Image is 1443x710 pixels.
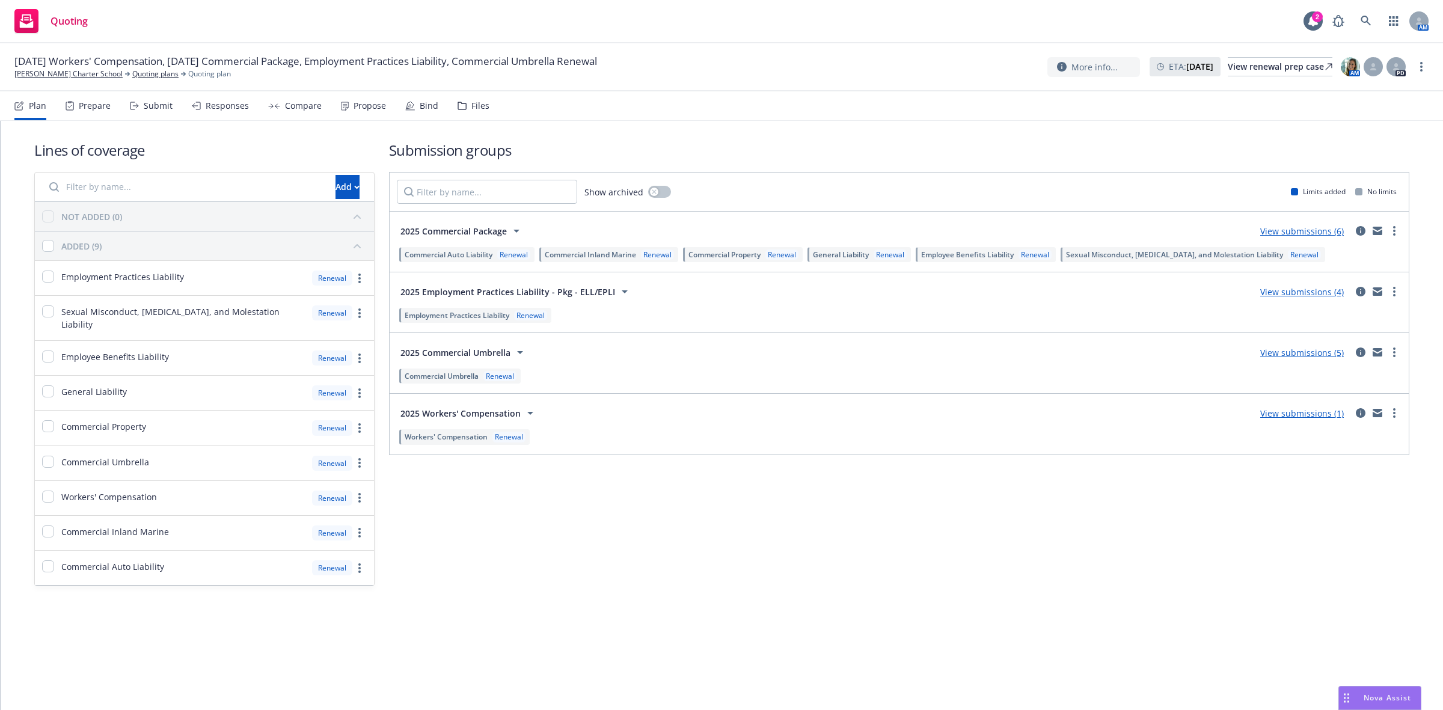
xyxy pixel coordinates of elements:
[1414,60,1429,74] a: more
[61,350,169,363] span: Employee Benefits Liability
[765,249,798,260] div: Renewal
[397,180,577,204] input: Filter by name...
[132,69,179,79] a: Quoting plans
[405,432,488,442] span: Workers' Compensation
[813,249,869,260] span: General Liability
[312,350,352,366] div: Renewal
[10,4,93,38] a: Quoting
[405,249,492,260] span: Commercial Auto Liability
[1312,11,1323,22] div: 2
[312,560,352,575] div: Renewal
[420,101,438,111] div: Bind
[312,456,352,471] div: Renewal
[397,340,531,364] button: 2025 Commercial Umbrella
[34,140,375,160] h1: Lines of coverage
[1339,687,1354,709] div: Drag to move
[312,305,352,320] div: Renewal
[352,456,367,470] a: more
[206,101,249,111] div: Responses
[1260,286,1344,298] a: View submissions (4)
[1260,225,1344,237] a: View submissions (6)
[492,432,525,442] div: Renewal
[312,525,352,540] div: Renewal
[397,219,527,243] button: 2025 Commercial Package
[1066,249,1283,260] span: Sexual Misconduct, [MEDICAL_DATA], and Molestation Liability
[397,280,636,304] button: 2025 Employment Practices Liability - Pkg - ELL/EPLI
[688,249,761,260] span: Commercial Property
[405,371,479,381] span: Commercial Umbrella
[61,525,169,538] span: Commercial Inland Marine
[1260,347,1344,358] a: View submissions (5)
[400,286,615,298] span: 2025 Employment Practices Liability - Pkg - ELL/EPLI
[1387,406,1402,420] a: more
[1387,224,1402,238] a: more
[61,236,367,256] button: ADDED (9)
[1260,408,1344,419] a: View submissions (1)
[312,491,352,506] div: Renewal
[1353,406,1368,420] a: circleInformation
[14,54,597,69] span: [DATE] Workers' Compensation, [DATE] Commercial Package, Employment Practices Liability, Commerci...
[1169,60,1213,73] span: ETA :
[514,310,547,320] div: Renewal
[1353,284,1368,299] a: circleInformation
[1288,249,1321,260] div: Renewal
[1387,345,1402,360] a: more
[14,69,123,79] a: [PERSON_NAME] Charter School
[352,386,367,400] a: more
[1071,61,1118,73] span: More info...
[61,305,305,331] span: Sexual Misconduct, [MEDICAL_DATA], and Molestation Liability
[1370,406,1385,420] a: mail
[352,561,367,575] a: more
[641,249,674,260] div: Renewal
[1228,57,1332,76] a: View renewal prep case
[1326,9,1350,33] a: Report a Bug
[1338,686,1421,710] button: Nova Assist
[312,271,352,286] div: Renewal
[545,249,636,260] span: Commercial Inland Marine
[352,491,367,505] a: more
[352,351,367,366] a: more
[312,385,352,400] div: Renewal
[1341,57,1360,76] img: photo
[51,16,88,26] span: Quoting
[1291,186,1346,197] div: Limits added
[352,421,367,435] a: more
[61,491,157,503] span: Workers' Compensation
[61,207,367,226] button: NOT ADDED (0)
[335,175,360,199] button: Add
[335,176,360,198] div: Add
[921,249,1014,260] span: Employee Benefits Liability
[352,306,367,320] a: more
[497,249,530,260] div: Renewal
[61,560,164,573] span: Commercial Auto Liability
[285,101,322,111] div: Compare
[188,69,231,79] span: Quoting plan
[1047,57,1140,77] button: More info...
[405,310,509,320] span: Employment Practices Liability
[42,175,328,199] input: Filter by name...
[584,186,643,198] span: Show archived
[1382,9,1406,33] a: Switch app
[1186,61,1213,72] strong: [DATE]
[1370,345,1385,360] a: mail
[400,225,507,237] span: 2025 Commercial Package
[874,249,907,260] div: Renewal
[61,385,127,398] span: General Liability
[483,371,516,381] div: Renewal
[61,420,146,433] span: Commercial Property
[352,525,367,540] a: more
[144,101,173,111] div: Submit
[1387,284,1402,299] a: more
[29,101,46,111] div: Plan
[312,420,352,435] div: Renewal
[1019,249,1052,260] div: Renewal
[471,101,489,111] div: Files
[389,140,1409,160] h1: Submission groups
[354,101,386,111] div: Propose
[1353,224,1368,238] a: circleInformation
[400,407,521,420] span: 2025 Workers' Compensation
[1354,9,1378,33] a: Search
[400,346,510,359] span: 2025 Commercial Umbrella
[61,210,122,223] div: NOT ADDED (0)
[79,101,111,111] div: Prepare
